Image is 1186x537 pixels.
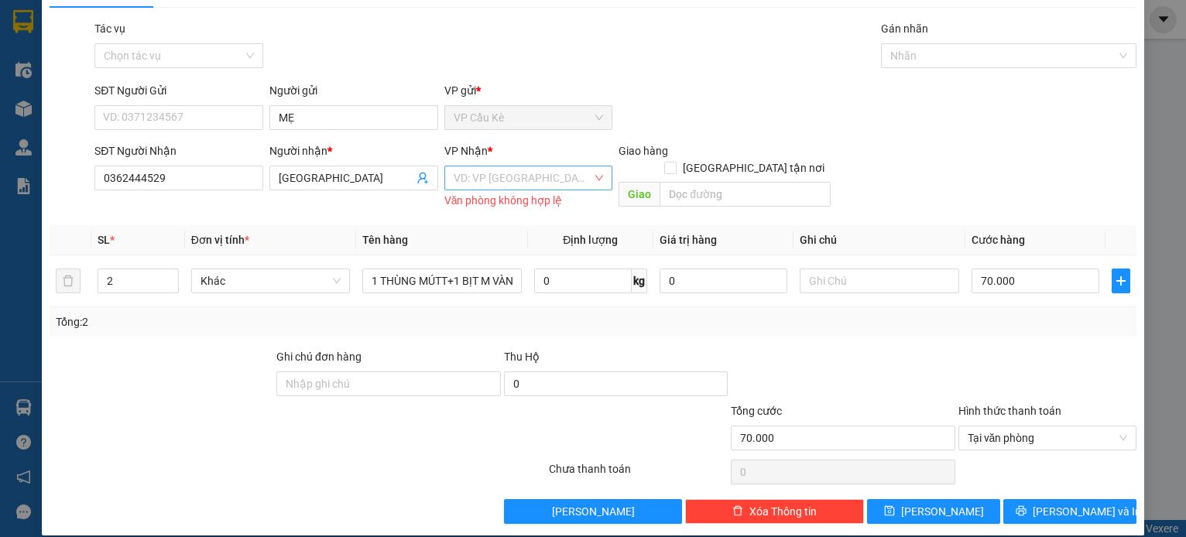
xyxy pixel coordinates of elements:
span: [PERSON_NAME] [901,503,984,520]
button: [PERSON_NAME] [504,499,683,524]
span: 25.000 [69,107,115,124]
span: VP Nhận [444,145,488,157]
span: TOÀN [83,69,116,84]
span: Giao [619,182,660,207]
label: Tác vụ [94,22,125,35]
input: VD: Bàn, Ghế [362,268,522,293]
span: Đơn vị tính [191,234,249,246]
th: Ghi chú [794,225,965,255]
span: Tên hàng [362,234,408,246]
span: SL [98,234,110,246]
span: save [884,505,895,518]
p: NHẬN: [6,52,226,67]
span: Cước rồi: [5,107,65,124]
div: SĐT Người Nhận [94,142,263,159]
strong: BIÊN NHẬN GỬI HÀNG [52,9,180,23]
span: Xóa Thông tin [749,503,817,520]
div: SĐT Người Gửi [94,82,263,99]
input: Dọc đường [660,182,831,207]
button: plus [1112,268,1130,293]
span: VP Trà Vinh (Hàng) [43,52,150,67]
span: Định lượng [563,234,618,246]
div: Người gửi [269,82,438,99]
span: [PERSON_NAME] và In [1033,503,1141,520]
span: user-add [416,172,429,184]
button: deleteXóa Thông tin [685,499,864,524]
span: delete [732,505,743,518]
div: Tổng: 2 [56,313,459,330]
div: Người nhận [269,142,438,159]
span: kg [632,268,647,293]
span: GIAO: [6,86,37,101]
span: 0865982520 - [6,69,116,84]
input: 0 [660,268,787,293]
input: Ghi Chú [800,268,959,293]
label: Hình thức thanh toán [958,405,1061,417]
span: VP Cầu Kè [454,106,604,129]
span: Tổng cước [731,405,782,417]
div: Chưa thanh toán [547,460,729,487]
span: printer [1016,505,1027,518]
span: Cước hàng [972,234,1025,246]
button: printer[PERSON_NAME] và In [1003,499,1136,524]
button: save[PERSON_NAME] [867,499,1000,524]
span: [GEOGRAPHIC_DATA] tận nơi [677,159,831,176]
span: Thu Hộ [504,351,540,363]
input: Ghi chú đơn hàng [276,371,500,396]
div: Văn phòng không hợp lệ [444,192,613,210]
span: Giao hàng [619,145,668,157]
span: Giá trị hàng [660,234,717,246]
span: VP Cầu Kè - [32,30,190,45]
label: Gán nhãn [881,22,928,35]
span: Khác [201,269,341,292]
span: [PERSON_NAME] [97,30,190,45]
p: GỬI: [6,30,226,45]
div: VP gửi [444,82,613,99]
label: Ghi chú đơn hàng [276,351,362,363]
span: plus [1112,275,1129,287]
span: [PERSON_NAME] [552,503,635,520]
button: delete [56,268,81,293]
span: Tại văn phòng [968,426,1128,450]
